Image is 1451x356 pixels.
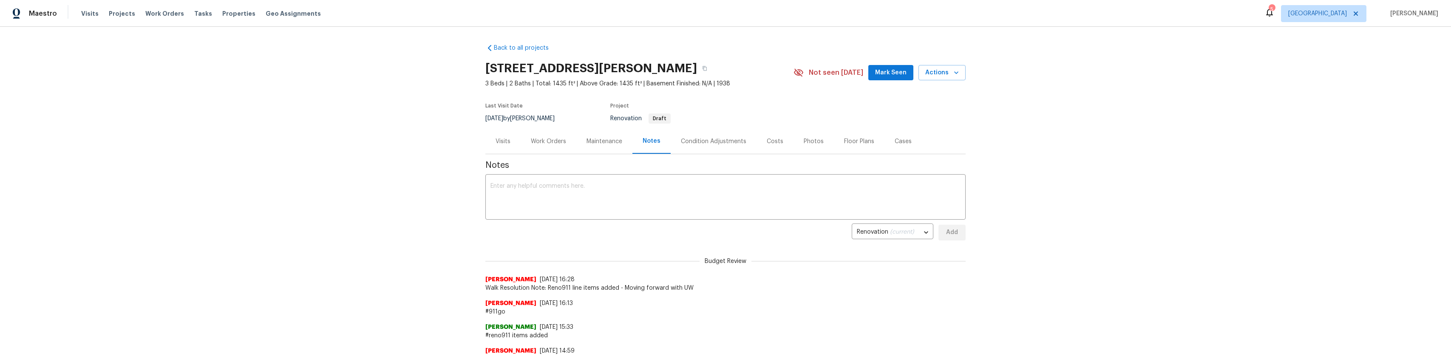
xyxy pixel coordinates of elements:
a: Back to all projects [485,44,567,52]
button: Mark Seen [868,65,913,81]
div: Floor Plans [844,137,874,146]
span: Notes [485,161,966,170]
span: [DATE] [485,116,503,121]
div: Costs [767,137,783,146]
div: Photos [804,137,824,146]
span: Renovation [610,116,671,121]
span: [DATE] 16:13 [540,300,573,306]
span: [PERSON_NAME] [485,275,536,284]
span: #reno911 items added [485,331,966,340]
div: Cases [895,137,912,146]
button: Actions [918,65,966,81]
span: Work Orders [145,9,184,18]
h2: [STREET_ADDRESS][PERSON_NAME] [485,64,697,73]
span: (current) [890,229,914,235]
div: Visits [496,137,510,146]
span: Draft [649,116,670,121]
span: Maestro [29,9,57,18]
div: Work Orders [531,137,566,146]
span: Last Visit Date [485,103,523,108]
span: Actions [925,68,959,78]
span: Projects [109,9,135,18]
span: [PERSON_NAME] [485,347,536,355]
div: Notes [643,137,660,145]
span: [PERSON_NAME] [1387,9,1438,18]
span: Properties [222,9,255,18]
span: Walk Resolution Note: Reno911 line items added - Moving forward with UW [485,284,966,292]
span: [PERSON_NAME] [485,323,536,331]
span: Not seen [DATE] [809,68,863,77]
span: Visits [81,9,99,18]
span: 3 Beds | 2 Baths | Total: 1435 ft² | Above Grade: 1435 ft² | Basement Finished: N/A | 1938 [485,79,794,88]
span: [DATE] 14:59 [540,348,575,354]
div: 5 [1269,5,1275,14]
span: [GEOGRAPHIC_DATA] [1288,9,1347,18]
div: Maintenance [587,137,622,146]
div: Renovation (current) [852,222,933,243]
span: Geo Assignments [266,9,321,18]
span: Tasks [194,11,212,17]
button: Copy Address [697,61,712,76]
span: Mark Seen [875,68,907,78]
div: Condition Adjustments [681,137,746,146]
div: by [PERSON_NAME] [485,113,565,124]
span: [PERSON_NAME] [485,299,536,308]
span: Budget Review [700,257,751,266]
span: Project [610,103,629,108]
span: [DATE] 15:33 [540,324,573,330]
span: [DATE] 16:28 [540,277,575,283]
span: #911go [485,308,966,316]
